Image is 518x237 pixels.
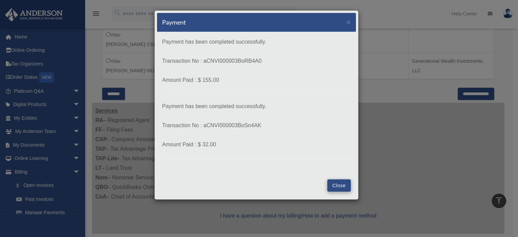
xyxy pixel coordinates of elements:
span: × [346,18,351,26]
h5: Payment [162,18,186,27]
p: Payment has been completed successfully. [162,37,351,47]
p: Payment has been completed successfully. [162,102,351,111]
button: Close [346,18,351,26]
p: Transaction No : aCNVI000003BoRB4A0 [162,56,351,66]
p: Amount Paid : $ 155.00 [162,75,351,85]
button: Close [327,179,351,192]
p: Transaction No : aCNVI000003BoSn4AK [162,121,351,130]
p: Amount Paid : $ 32.00 [162,140,351,149]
